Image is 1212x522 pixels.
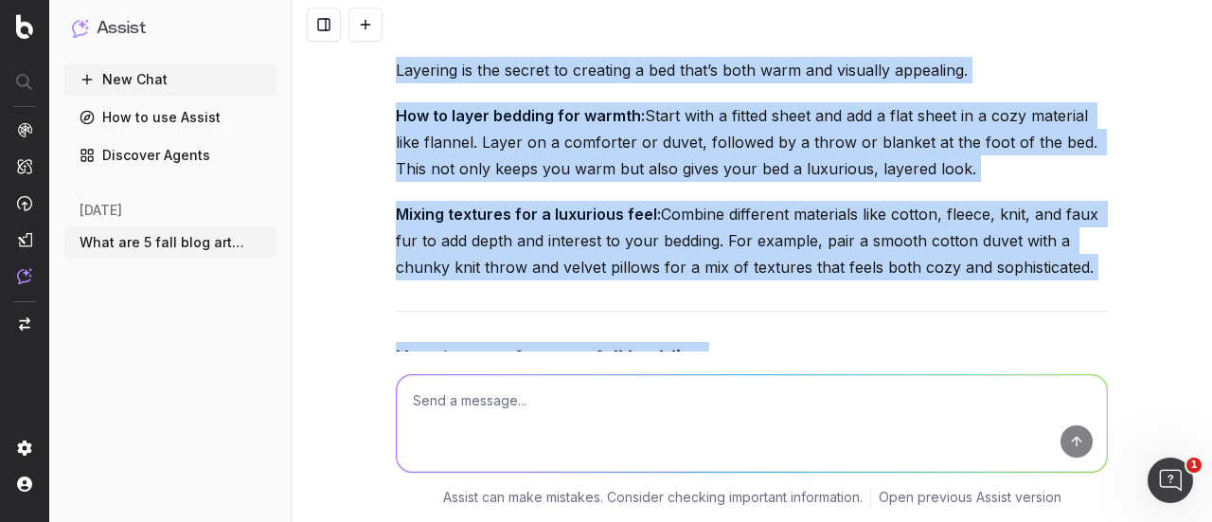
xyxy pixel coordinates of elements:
[396,102,1108,182] p: Start with a fitted sheet and add a flat sheet in a cozy material like flannel. Layer on a comfor...
[97,15,146,42] h1: Assist
[17,232,32,247] img: Studio
[64,64,276,95] button: New Chat
[396,205,661,224] strong: Mixing textures for a luxurious feel:
[17,122,32,137] img: Analytics
[80,233,246,252] span: What are 5 fall blog articles that cover
[17,268,32,284] img: Assist
[1186,458,1202,473] span: 1
[17,477,32,492] img: My account
[396,201,1108,280] p: Combine different materials like cotton, fleece, knit, and faux fur to add depth and interest to ...
[19,317,30,331] img: Switch project
[16,14,33,39] img: Botify logo
[396,346,704,369] strong: How to care for your fall bedding
[64,227,276,258] button: What are 5 fall blog articles that cover
[879,488,1061,507] a: Open previous Assist version
[396,106,645,125] strong: How to layer bedding for warmth:
[72,19,89,37] img: Assist
[64,140,276,171] a: Discover Agents
[1148,458,1193,503] iframe: Intercom live chat
[64,102,276,133] a: How to use Assist
[17,158,32,174] img: Intelligence
[72,15,269,42] button: Assist
[443,488,863,507] p: Assist can make mistakes. Consider checking important information.
[396,57,1108,83] p: Layering is the secret to creating a bed that’s both warm and visually appealing.
[80,201,122,220] span: [DATE]
[17,195,32,211] img: Activation
[17,441,32,456] img: Setting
